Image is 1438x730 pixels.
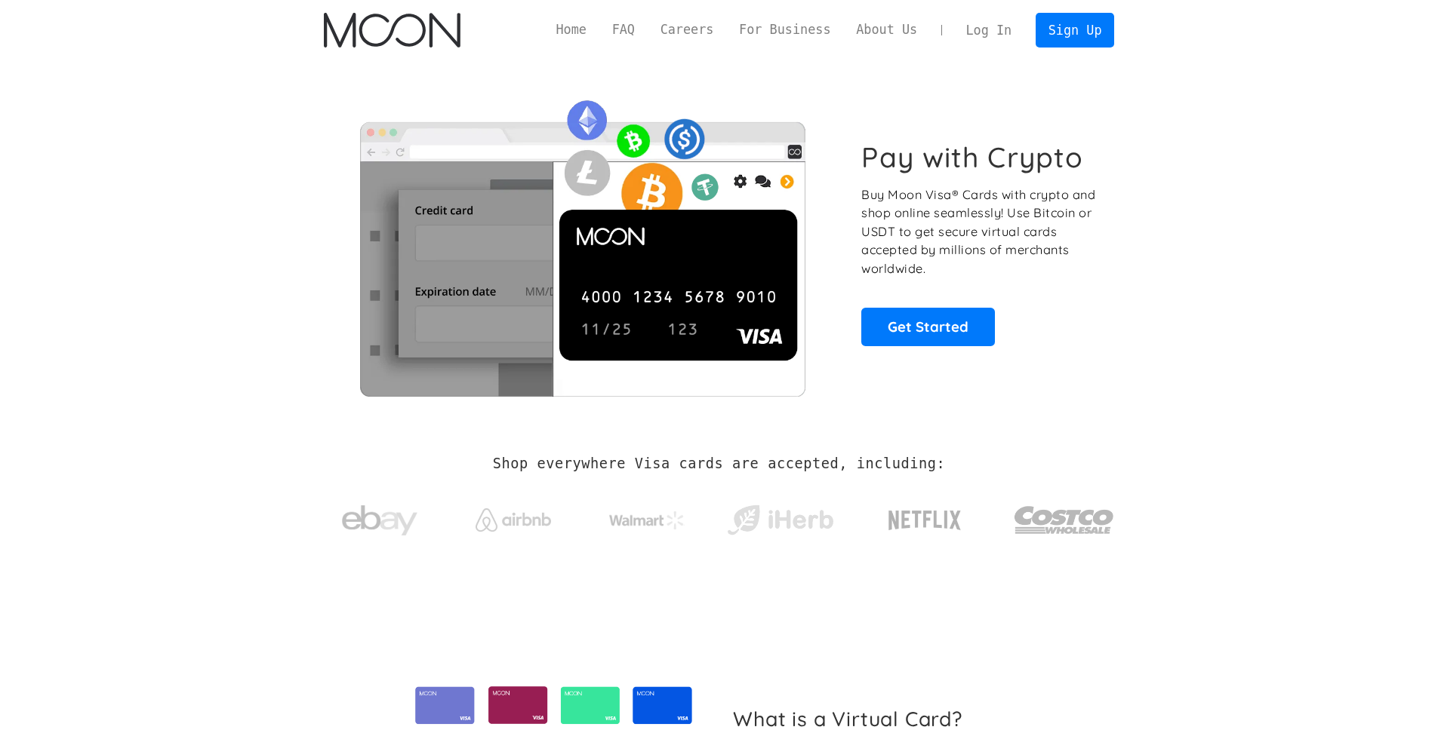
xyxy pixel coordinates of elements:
[599,20,648,39] a: FAQ
[726,20,843,39] a: For Business
[1014,492,1115,548] img: Costco
[1014,477,1115,556] a: Costco
[953,14,1024,47] a: Log In
[861,186,1098,278] p: Buy Moon Visa® Cards with crypto and shop online seamlessly! Use Bitcoin or USDT to get secure vi...
[324,13,460,48] img: Moon Logo
[324,13,460,48] a: home
[861,308,995,345] a: Get Started
[858,486,993,547] a: Netflix
[648,20,726,39] a: Careers
[887,501,962,539] img: Netflix
[476,508,551,532] img: Airbnb
[543,20,599,39] a: Home
[609,511,685,529] img: Walmart
[724,486,836,547] a: iHerb
[590,496,703,537] a: Walmart
[861,140,1083,174] h1: Pay with Crypto
[724,501,836,540] img: iHerb
[843,20,930,39] a: About Us
[324,482,436,552] a: ebay
[457,493,569,539] a: Airbnb
[493,455,945,472] h2: Shop everywhere Visa cards are accepted, including:
[1036,13,1114,47] a: Sign Up
[342,497,417,544] img: ebay
[324,90,841,396] img: Moon Cards let you spend your crypto anywhere Visa is accepted.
